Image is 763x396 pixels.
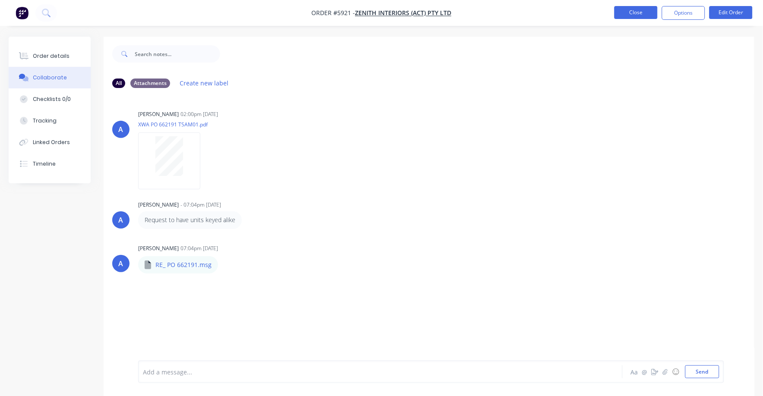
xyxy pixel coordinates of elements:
div: - 07:04pm [DATE] [180,201,221,209]
button: Create new label [175,77,233,89]
p: RE_ PO 662191.msg [155,261,212,269]
p: Request to have units keyed alike [145,216,235,224]
div: Tracking [33,117,57,125]
div: All [112,79,125,88]
button: Linked Orders [9,132,91,153]
div: Checklists 0/0 [33,95,71,103]
button: Options [662,6,705,20]
a: Zenith Interiors (ACT) Pty Ltd [355,9,452,17]
div: A [119,258,123,269]
div: Attachments [130,79,170,88]
button: Close [614,6,658,19]
div: [PERSON_NAME] [138,110,179,118]
div: A [119,215,123,225]
div: 02:00pm [DATE] [180,110,218,118]
button: ☺ [671,367,681,377]
img: Factory [16,6,28,19]
button: Tracking [9,110,91,132]
input: Search notes... [135,45,220,63]
div: Order details [33,52,70,60]
div: 07:04pm [DATE] [180,245,218,252]
button: Order details [9,45,91,67]
div: Timeline [33,160,56,168]
div: [PERSON_NAME] [138,245,179,252]
span: Order #5921 - [312,9,355,17]
button: Timeline [9,153,91,175]
div: Collaborate [33,74,67,82]
div: [PERSON_NAME] [138,201,179,209]
p: XWA PO 662191 TSAM01.pdf [138,121,209,128]
div: Linked Orders [33,138,70,146]
button: @ [640,367,650,377]
button: Checklists 0/0 [9,88,91,110]
button: Aa [629,367,640,377]
button: Collaborate [9,67,91,88]
button: Send [685,365,719,378]
button: Edit Order [709,6,753,19]
div: A [119,124,123,135]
